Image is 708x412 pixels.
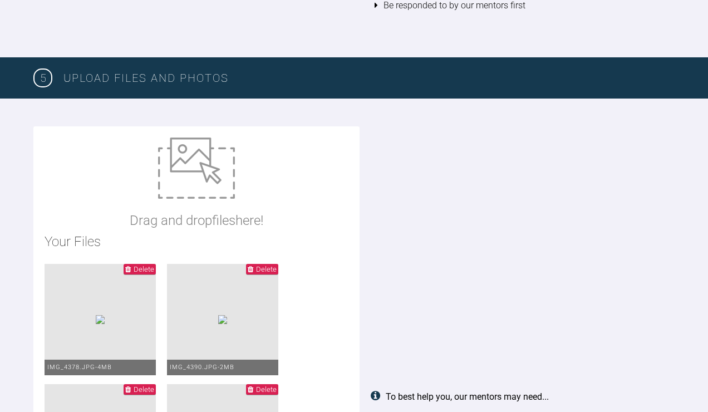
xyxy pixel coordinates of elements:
span: IMG_4378.JPG - 4MB [47,364,112,371]
span: Delete [134,265,154,273]
strong: To best help you, our mentors may need... [386,391,549,402]
img: ce30f6c7-86ee-4324-8dc6-6022cdfafb16 [218,315,227,324]
img: 7b58a9e2-c0af-4b79-b2e5-c5e0d79a0bd6 [96,315,105,324]
span: Delete [134,385,154,394]
span: IMG_4390.JPG - 2MB [170,364,234,371]
span: 5 [33,68,52,87]
h2: Your Files [45,231,348,252]
p: Drag and drop files here! [130,210,263,231]
span: Delete [256,265,277,273]
span: Delete [256,385,277,394]
h3: Upload Files and Photos [63,69,675,87]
